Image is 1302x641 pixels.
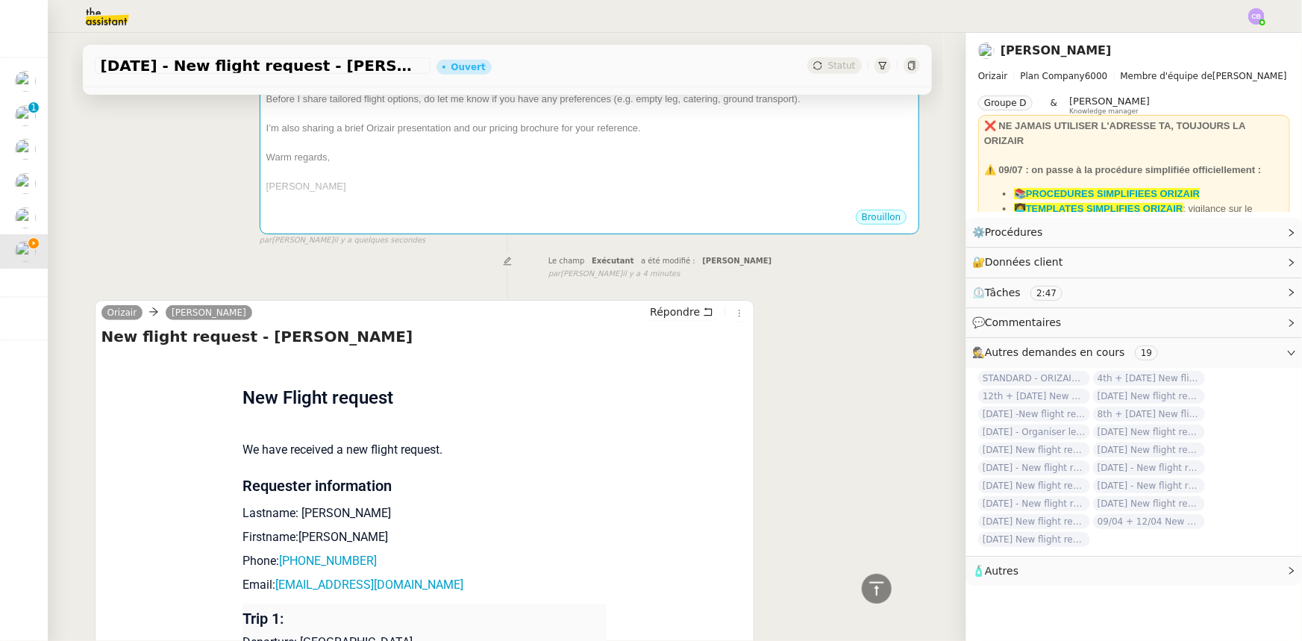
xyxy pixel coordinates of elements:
span: [PERSON_NAME] [978,69,1290,84]
div: 💬Commentaires [966,308,1302,337]
span: par [548,268,561,281]
span: Commentaires [985,316,1061,328]
img: users%2F7nLfdXEOePNsgCtodsK58jnyGKv1%2Favatar%2FIMG_1682.jpeg [15,173,36,194]
div: ⚙️Procédures [966,218,1302,247]
h1: New Flight request [242,384,607,411]
div: ⏲️Tâches 2:47 [966,278,1302,307]
div: 🧴Autres [966,557,1302,586]
span: il y a 4 minutes [622,268,680,281]
a: [PERSON_NAME] [166,306,252,319]
p: 1 [31,102,37,116]
span: [DATE] New flight request - [PERSON_NAME] [1093,443,1205,457]
span: 09/04 + 12/04 New flight request - [PERSON_NAME] [1093,514,1205,529]
span: I’m also sharing a brief Orizair presentation and our pricing brochure for your reference. [266,122,641,134]
span: Procédures [985,226,1043,238]
img: users%2FW4OQjB9BRtYK2an7yusO0WsYLsD3%2Favatar%2F28027066-518b-424c-8476-65f2e549ac29 [15,207,36,228]
app-user-label: Knowledge manager [1069,96,1150,115]
span: [PERSON_NAME] [266,181,346,192]
span: ⏲️ [972,287,1075,298]
span: par [260,234,272,247]
img: users%2FW4OQjB9BRtYK2an7yusO0WsYLsD3%2Favatar%2F28027066-518b-424c-8476-65f2e549ac29 [15,105,36,126]
a: Orizair [101,306,143,319]
small: [PERSON_NAME] [548,268,680,281]
span: [PERSON_NAME] [1069,96,1150,107]
a: [PERSON_NAME] [1001,43,1112,57]
span: Membre d'équipe de [1121,71,1213,81]
span: Tâches [985,287,1021,298]
span: Before I share tailored flight options, do let me know if you have any preferences (e.g. empty le... [266,93,801,104]
strong: ❌ NE JAMAIS UTILISER L'ADRESSE TA, TOUJOURS LA ORIZAIR [984,120,1245,146]
span: [DATE] New flight request - [PERSON_NAME] [978,532,1090,547]
span: & [1051,96,1057,115]
span: Brouillon [862,212,901,222]
div: Ouvert [451,63,486,72]
span: Orizair [978,71,1008,81]
a: 📚PROCEDURES SIMPLIFIEES ORIZAIR [1014,188,1200,199]
span: [DATE] New flight request - [PERSON_NAME] [1093,389,1205,404]
span: [DATE] New flight request - [PERSON_NAME] [1093,496,1205,511]
span: [DATE] - New flight request - [PERSON_NAME] [101,58,425,73]
p: Firstname:[PERSON_NAME] [242,528,607,546]
p: Trip 1: [242,610,607,628]
p: Requester information [242,477,607,495]
span: 💬 [972,316,1068,328]
small: [PERSON_NAME] [260,234,426,247]
span: Le champ [548,257,585,265]
span: [PERSON_NAME] [702,257,772,265]
p: We have received a new flight request. [242,441,607,459]
span: STANDARD - ORIZAIR - août 2025 [978,371,1090,386]
span: [DATE] - Organiser le vol de [PERSON_NAME] [978,425,1090,440]
a: [PHONE_NUMBER] [279,554,377,568]
span: 12th + [DATE] New flight request - [PERSON_NAME] [978,389,1090,404]
p: Email: [242,576,607,594]
span: [DATE] -New flight request - [PERSON_NAME] [978,407,1090,422]
img: users%2FW4OQjB9BRtYK2an7yusO0WsYLsD3%2Favatar%2F28027066-518b-424c-8476-65f2e549ac29 [15,139,36,160]
p: Lastname: [PERSON_NAME] [242,504,607,522]
span: Répondre [650,304,700,319]
span: 🕵️ [972,346,1164,358]
span: Autres demandes en cours [985,346,1125,358]
span: [DATE] - New flight request - [PERSON_NAME] [978,460,1090,475]
span: [DATE] - New flight request - [PERSON_NAME] [1093,460,1205,475]
span: Exécutant [592,257,634,265]
span: il y a quelques secondes [334,234,425,247]
img: users%2FC9SBsJ0duuaSgpQFj5LgoEX8n0o2%2Favatar%2Fec9d51b8-9413-4189-adfb-7be4d8c96a3c [978,43,995,59]
h4: New flight request - [PERSON_NAME] [101,326,748,347]
nz-badge-sup: 1 [28,102,39,113]
p: Phone: [242,552,607,570]
span: Données client [985,256,1063,268]
div: 🔐Données client [966,248,1302,277]
li: : vigilance sur le dashboard utiliser uniquement les templates avec ✈️Orizair pour éviter les con... [1014,201,1284,246]
span: [DATE] - New flight request - [PERSON_NAME] [1093,478,1205,493]
span: 6000 [1085,71,1108,81]
span: Statut [828,60,856,71]
nz-tag: Groupe D [978,96,1033,110]
span: 4th + [DATE] New flight request - [PERSON_NAME] [1093,371,1205,386]
span: a été modifié : [641,257,695,265]
img: users%2FC9SBsJ0duuaSgpQFj5LgoEX8n0o2%2Favatar%2Fec9d51b8-9413-4189-adfb-7be4d8c96a3c [15,241,36,262]
button: Répondre [645,304,719,320]
span: [DATE] New flight request - [PERSON_NAME] [978,443,1090,457]
span: ⚙️ [972,224,1050,241]
a: [EMAIL_ADDRESS][DOMAIN_NAME] [275,578,463,592]
span: [DATE] New flight request - [PERSON_NAME] [978,478,1090,493]
span: Autres [985,565,1018,577]
strong: ⚠️ 09/07 : on passe à la procédure simplifiée officiellement : [984,164,1261,175]
span: Warm regards, [266,151,330,163]
span: 🔐 [972,254,1069,271]
span: 🧴 [972,565,1018,577]
span: Knowledge manager [1069,107,1139,116]
nz-tag: 19 [1135,345,1158,360]
img: svg [1248,8,1265,25]
div: 🕵️Autres demandes en cours 19 [966,338,1302,367]
span: 8th + [DATE] New flight request - [PERSON_NAME] [1093,407,1205,422]
a: 👩‍💻TEMPLATES SIMPLIFIES ORIZAIR [1014,203,1183,214]
span: [DATE] New flight request - [PERSON_NAME] [1093,425,1205,440]
img: users%2FyAaYa0thh1TqqME0LKuif5ROJi43%2Favatar%2F3a825d04-53b1-4b39-9daa-af456df7ce53 [15,71,36,92]
span: [DATE] - New flight request - [PERSON_NAME] [978,496,1090,511]
nz-tag: 2:47 [1030,286,1062,301]
span: [DATE] New flight request - [PERSON_NAME] [978,514,1090,529]
span: Plan Company [1021,71,1085,81]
